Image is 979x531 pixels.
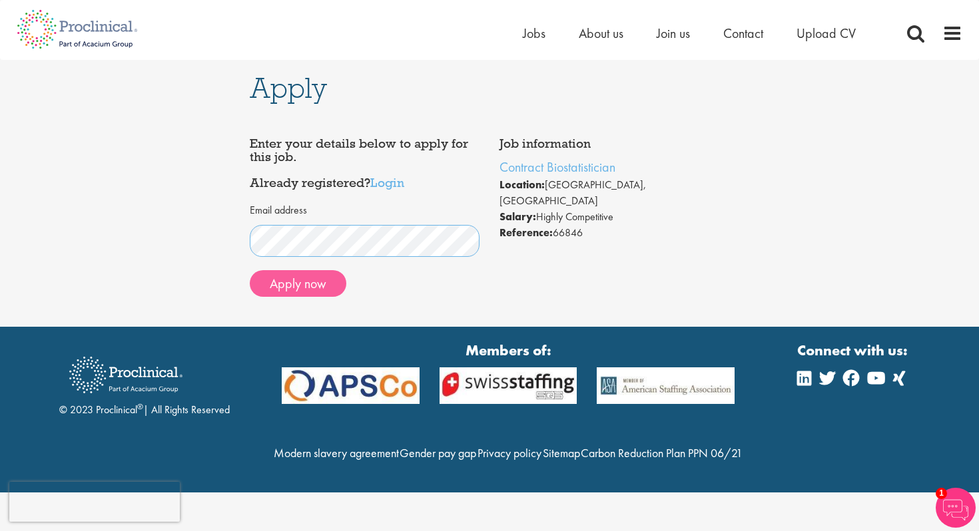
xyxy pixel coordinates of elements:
[499,209,729,225] li: Highly Competitive
[523,25,545,42] a: Jobs
[400,445,476,460] a: Gender pay gap
[936,488,976,528] img: Chatbot
[59,347,230,418] div: © 2023 Proclinical | All Rights Reserved
[797,340,910,361] strong: Connect with us:
[250,270,346,297] button: Apply now
[499,178,545,192] strong: Location:
[499,137,729,150] h4: Job information
[250,70,327,106] span: Apply
[499,177,729,209] li: [GEOGRAPHIC_DATA], [GEOGRAPHIC_DATA]
[430,367,587,404] img: APSCo
[499,226,553,240] strong: Reference:
[370,174,404,190] a: Login
[499,158,615,176] a: Contract Biostatistician
[797,25,856,42] a: Upload CV
[478,445,541,460] a: Privacy policy
[579,25,623,42] a: About us
[723,25,763,42] a: Contact
[59,347,192,403] img: Proclinical Recruitment
[282,340,735,361] strong: Members of:
[499,210,536,224] strong: Salary:
[499,225,729,241] li: 66846
[9,482,180,522] iframe: reCAPTCHA
[581,445,743,460] a: Carbon Reduction Plan PPN 06/21
[543,445,580,460] a: Sitemap
[274,445,399,460] a: Modern slavery agreement
[657,25,690,42] a: Join us
[272,367,430,404] img: APSCo
[587,367,745,404] img: APSCo
[137,401,143,412] sup: ®
[936,488,947,499] span: 1
[250,137,480,190] h4: Enter your details below to apply for this job. Already registered?
[250,203,307,218] label: Email address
